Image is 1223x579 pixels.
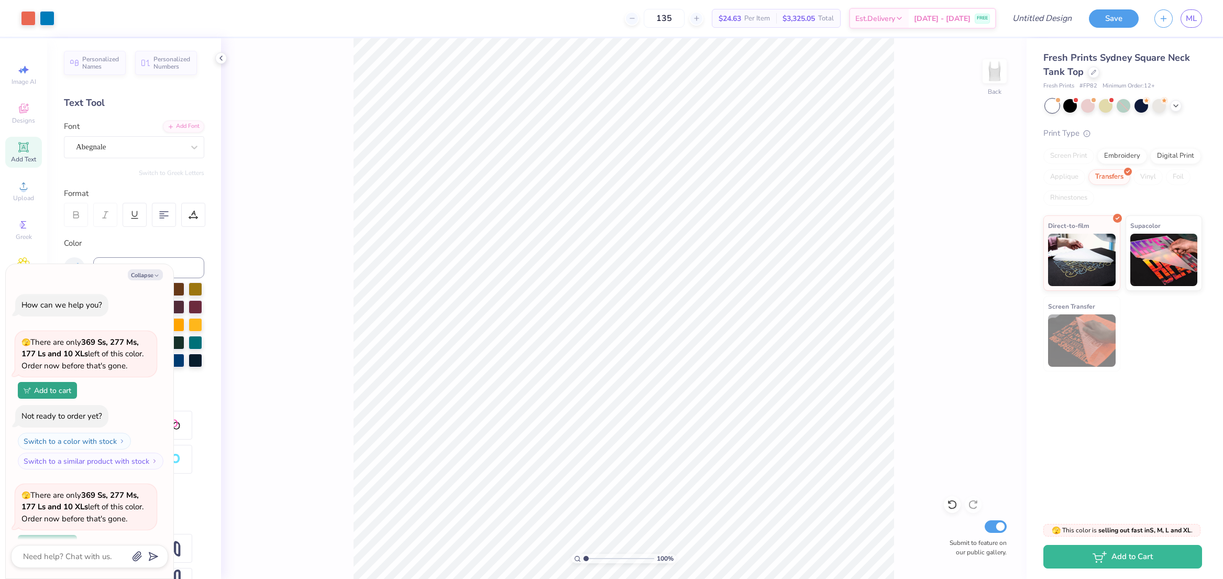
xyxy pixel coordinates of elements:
[16,233,32,241] span: Greek
[914,13,971,24] span: [DATE] - [DATE]
[1089,9,1139,28] button: Save
[151,458,158,464] img: Switch to a similar product with stock
[1048,301,1095,312] span: Screen Transfer
[64,121,80,133] label: Font
[1048,314,1116,367] img: Screen Transfer
[139,169,204,177] button: Switch to Greek Letters
[644,9,685,28] input: – –
[64,96,204,110] div: Text Tool
[21,411,102,421] div: Not ready to order yet?
[64,237,204,249] div: Color
[119,438,125,444] img: Switch to a color with stock
[18,382,77,399] button: Add to cart
[24,387,31,394] img: Add to cart
[1043,545,1202,569] button: Add to Cart
[1048,234,1116,286] img: Direct-to-film
[153,56,191,70] span: Personalized Numbers
[21,337,30,347] span: 🫣
[11,155,36,163] span: Add Text
[1130,234,1198,286] img: Supacolor
[1181,9,1202,28] a: ML
[1103,82,1155,91] span: Minimum Order: 12 +
[1186,13,1197,25] span: ML
[783,13,815,24] span: $3,325.05
[1166,169,1191,185] div: Foil
[855,13,895,24] span: Est. Delivery
[719,13,741,24] span: $24.63
[944,538,1007,557] label: Submit to feature on our public gallery.
[1043,82,1074,91] span: Fresh Prints
[1088,169,1130,185] div: Transfers
[1079,82,1097,91] span: # FP82
[13,194,34,202] span: Upload
[1150,148,1201,164] div: Digital Print
[1130,220,1161,231] span: Supacolor
[1043,169,1085,185] div: Applique
[1048,220,1089,231] span: Direct-to-film
[657,554,674,563] span: 100 %
[93,257,204,278] input: e.g. 7428 c
[744,13,770,24] span: Per Item
[21,300,102,310] div: How can we help you?
[1043,148,1094,164] div: Screen Print
[1043,51,1190,78] span: Fresh Prints Sydney Square Neck Tank Top
[1004,8,1081,29] input: Untitled Design
[1097,148,1147,164] div: Embroidery
[12,116,35,125] span: Designs
[1043,190,1094,206] div: Rhinestones
[818,13,834,24] span: Total
[18,433,131,450] button: Switch to a color with stock
[12,78,36,86] span: Image AI
[977,15,988,22] span: FREE
[21,490,30,500] span: 🫣
[1133,169,1163,185] div: Vinyl
[1052,526,1193,535] span: This color is .
[18,453,163,469] button: Switch to a similar product with stock
[1052,526,1061,536] span: 🫣
[1043,127,1202,139] div: Print Type
[21,490,144,524] span: There are only left of this color. Order now before that's gone.
[64,188,205,200] div: Format
[163,121,204,133] div: Add Font
[128,269,163,280] button: Collapse
[21,337,144,371] span: There are only left of this color. Order now before that's gone.
[82,56,119,70] span: Personalized Names
[18,535,77,552] button: Add to cart
[1098,526,1191,534] strong: selling out fast in S, M, L and XL
[988,87,1001,96] div: Back
[984,61,1005,82] img: Back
